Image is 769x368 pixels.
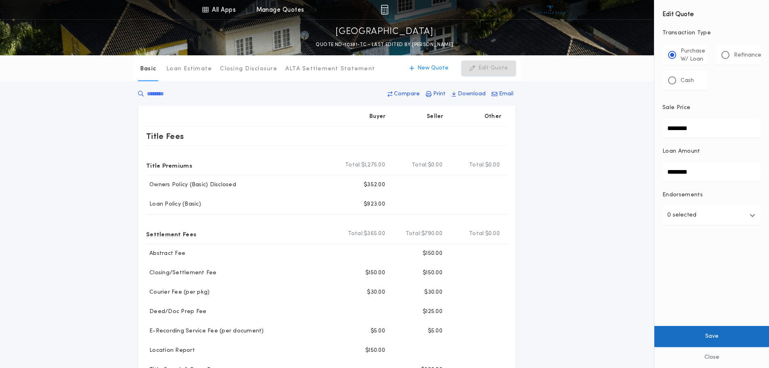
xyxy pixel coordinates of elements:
[364,181,385,189] p: $352.00
[681,77,694,85] p: Cash
[662,104,690,112] p: Sale Price
[365,347,385,355] p: $150.00
[535,6,566,14] img: vs-icon
[394,90,420,98] p: Compare
[146,347,195,355] p: Location Report
[485,230,500,238] span: $0.00
[427,113,444,121] p: Seller
[654,326,769,347] button: Save
[401,61,457,76] button: New Quote
[469,161,485,169] b: Total:
[423,87,448,101] button: Print
[423,250,442,258] p: $150.00
[166,65,212,73] p: Loan Estimate
[424,288,442,297] p: $30.00
[423,269,442,277] p: $150.00
[146,269,217,277] p: Closing/Settlement Fee
[428,161,442,169] span: $0.00
[335,25,434,38] p: [GEOGRAPHIC_DATA]
[146,327,264,335] p: E-Recording Service Fee (per document)
[361,161,385,169] span: $1,275.00
[381,5,388,15] img: img
[421,230,442,238] span: $790.00
[316,41,453,49] p: QUOTE ND-10391-TC - LAST EDITED BY [PERSON_NAME]
[348,230,364,238] b: Total:
[364,230,385,238] span: $365.00
[461,61,516,76] button: Edit Quote
[423,308,442,316] p: $125.00
[371,327,385,335] p: $5.00
[433,90,446,98] p: Print
[485,161,500,169] span: $0.00
[499,90,513,98] p: Email
[406,230,422,238] b: Total:
[662,191,761,199] p: Endorsements
[367,288,385,297] p: $30.00
[469,230,485,238] b: Total:
[146,250,185,258] p: Abstract Fee
[146,308,206,316] p: Deed/Doc Prep Fee
[345,161,361,169] b: Total:
[484,113,501,121] p: Other
[662,206,761,225] button: 0 selected
[369,113,386,121] p: Buyer
[662,147,700,156] p: Loan Amount
[662,162,761,181] input: Loan Amount
[146,130,184,143] p: Title Fees
[146,227,196,240] p: Settlement Fees
[146,288,210,297] p: Courier Fee (per pkg)
[417,64,448,72] p: New Quote
[662,5,761,19] h4: Edit Quote
[449,87,488,101] button: Download
[662,29,761,37] p: Transaction Type
[146,181,236,189] p: Owners Policy (Basic) Disclosed
[428,327,442,335] p: $5.00
[364,200,385,208] p: $923.00
[146,200,201,208] p: Loan Policy (Basic)
[489,87,516,101] button: Email
[412,161,428,169] b: Total:
[734,51,761,59] p: Refinance
[458,90,486,98] p: Download
[146,159,192,172] p: Title Premiums
[140,65,156,73] p: Basic
[365,269,385,277] p: $150.00
[662,118,761,138] input: Sale Price
[478,64,508,72] p: Edit Quote
[681,47,705,63] p: Purchase W/ Loan
[654,347,769,368] button: Close
[285,65,375,73] p: ALTA Settlement Statement
[667,210,696,220] p: 0 selected
[220,65,277,73] p: Closing Disclosure
[385,87,422,101] button: Compare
